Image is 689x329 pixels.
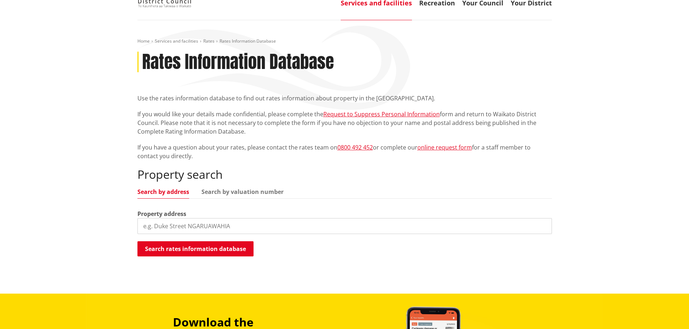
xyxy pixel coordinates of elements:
[137,189,189,195] a: Search by address
[137,143,552,160] p: If you have a question about your rates, please contact the rates team on or complete our for a s...
[137,241,254,256] button: Search rates information database
[137,38,552,44] nav: breadcrumb
[137,209,186,218] label: Property address
[155,38,198,44] a: Services and facilities
[142,52,334,73] h1: Rates Information Database
[220,38,276,44] span: Rates Information Database
[201,189,284,195] a: Search by valuation number
[417,143,472,151] a: online request form
[137,110,552,136] p: If you would like your details made confidential, please complete the form and return to Waikato ...
[323,110,440,118] a: Request to Suppress Personal Information
[137,94,552,103] p: Use the rates information database to find out rates information about property in the [GEOGRAPHI...
[203,38,214,44] a: Rates
[137,38,150,44] a: Home
[337,143,373,151] a: 0800 492 452
[137,168,552,181] h2: Property search
[137,218,552,234] input: e.g. Duke Street NGARUAWAHIA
